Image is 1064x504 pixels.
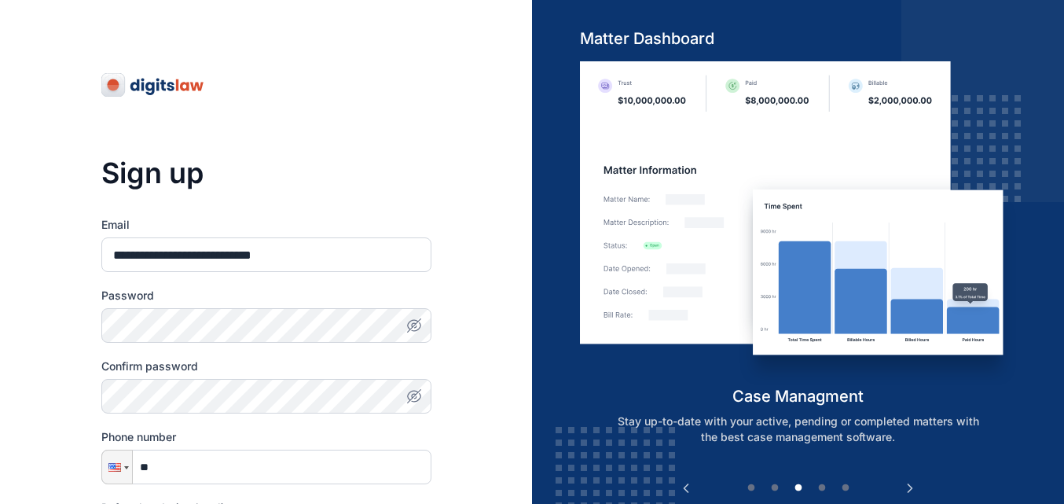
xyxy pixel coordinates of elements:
button: 1 [743,480,759,496]
button: 4 [814,480,830,496]
label: Password [101,288,431,304]
img: case-management [580,61,1016,385]
label: Confirm password [101,359,431,374]
label: Phone number [101,429,431,445]
label: Email [101,217,431,233]
button: 3 [791,480,806,496]
div: United States: + 1 [102,451,132,484]
img: digitslaw-logo [101,72,205,97]
button: Next [902,480,918,496]
button: Previous [678,480,694,496]
h5: Matter Dashboard [580,28,1016,50]
button: 2 [767,480,783,496]
h3: Sign up [101,157,431,189]
h5: case managment [580,385,1016,407]
button: 5 [838,480,853,496]
p: Stay up-to-date with your active, pending or completed matters with the best case management soft... [597,414,1000,445]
